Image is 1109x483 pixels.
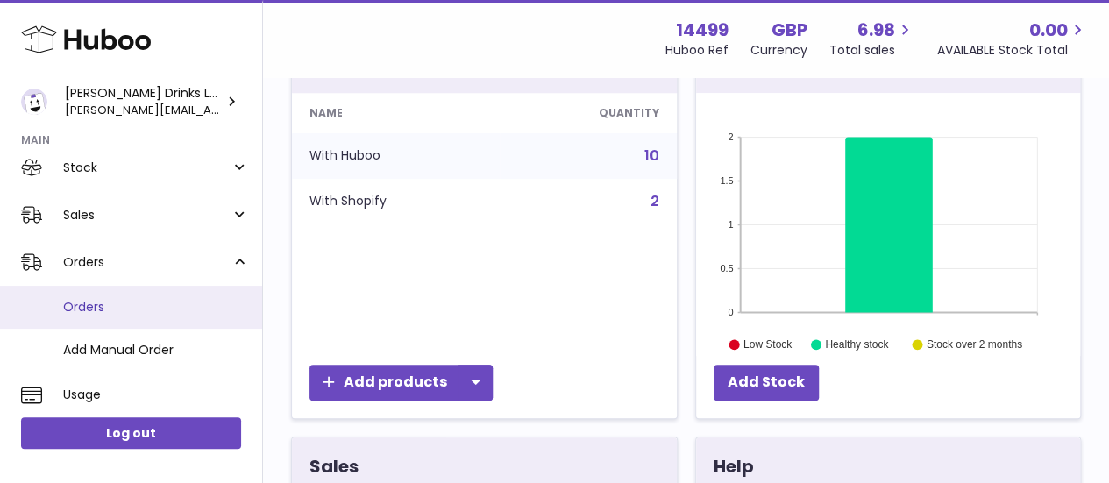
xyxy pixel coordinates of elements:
[750,42,807,59] div: Currency
[63,387,249,403] span: Usage
[676,18,729,42] strong: 14499
[926,338,1021,351] text: Stock over 2 months
[650,191,659,211] a: 2
[63,299,249,316] span: Orders
[309,365,493,401] a: Add products
[63,207,231,224] span: Sales
[829,18,915,59] a: 6.98 Total sales
[720,175,733,186] text: 1.5
[743,338,792,351] text: Low Stock
[292,179,500,224] td: With Shopify
[728,131,733,142] text: 2
[63,160,231,176] span: Stock
[728,219,733,230] text: 1
[857,18,895,42] span: 6.98
[65,85,223,118] div: [PERSON_NAME] Drinks LTD (t/a Zooz)
[728,307,733,317] text: 0
[21,89,47,115] img: daniel@zoosdrinks.com
[63,342,249,359] span: Add Manual Order
[937,18,1088,59] a: 0.00 AVAILABLE Stock Total
[771,18,807,42] strong: GBP
[21,417,241,449] a: Log out
[720,263,733,273] text: 0.5
[309,455,359,479] h3: Sales
[63,254,231,271] span: Orders
[292,133,500,179] td: With Huboo
[714,365,819,401] a: Add Stock
[500,93,677,133] th: Quantity
[1029,18,1068,42] span: 0.00
[65,101,355,118] span: [PERSON_NAME][EMAIL_ADDRESS][DOMAIN_NAME]
[937,42,1088,59] span: AVAILABLE Stock Total
[292,93,500,133] th: Name
[665,42,729,59] div: Huboo Ref
[829,42,915,59] span: Total sales
[825,338,889,351] text: Healthy stock
[714,455,754,479] h3: Help
[644,146,659,166] a: 10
